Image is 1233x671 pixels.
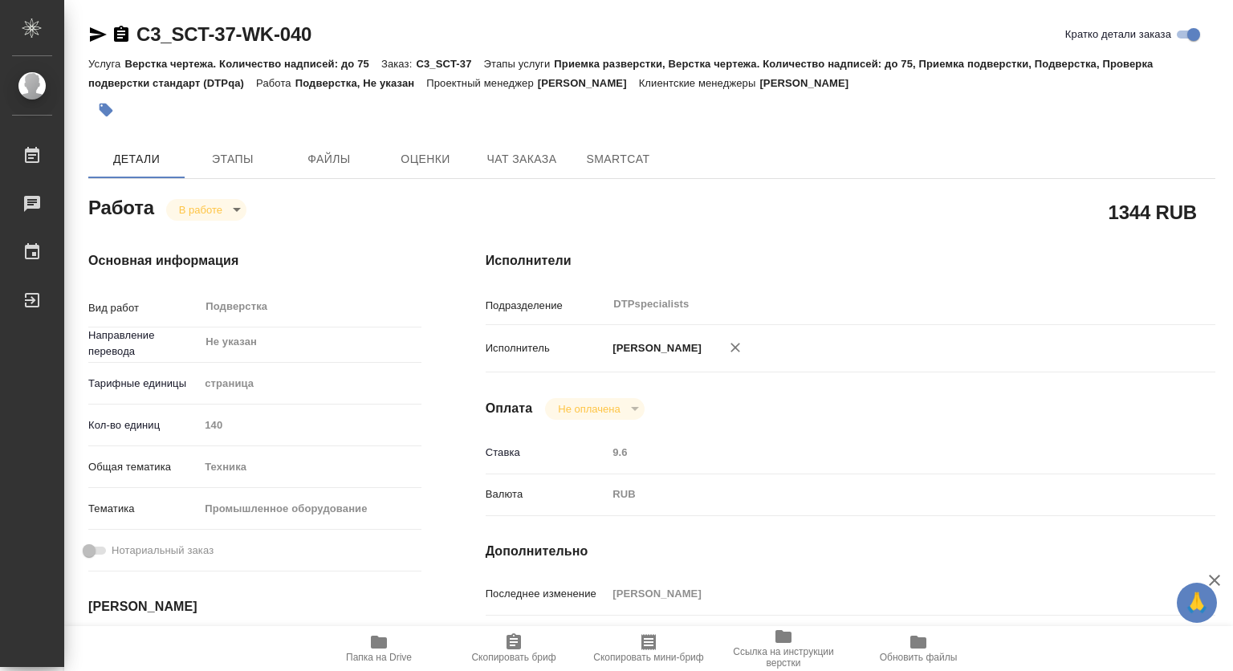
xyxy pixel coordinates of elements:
p: Вид работ [88,300,199,316]
p: Тематика [88,501,199,517]
span: Ссылка на инструкции верстки [726,646,841,669]
div: В работе [166,199,246,221]
span: SmartCat [580,149,657,169]
p: [PERSON_NAME] [607,340,702,356]
p: C3_SCT-37 [416,58,483,70]
p: Кол-во единиц [88,417,199,433]
p: Подверстка, Не указан [295,77,427,89]
p: Валюта [486,486,608,502]
h4: [PERSON_NAME] [88,597,421,616]
textarea: переводы в папке ин [607,624,1154,652]
p: [PERSON_NAME] [538,77,639,89]
div: страница [199,370,421,397]
button: Скопировать бриф [446,626,581,671]
p: Этапы услуги [484,58,555,70]
button: Обновить файлы [851,626,986,671]
p: Направление перевода [88,327,199,360]
p: Заказ: [381,58,416,70]
button: Скопировать ссылку для ЯМессенджера [88,25,108,44]
h2: Работа [88,192,154,221]
button: Не оплачена [553,402,625,416]
p: Исполнитель [486,340,608,356]
button: Удалить исполнителя [718,330,753,365]
span: Обновить файлы [880,652,958,663]
span: Оценки [387,149,464,169]
div: В работе [545,398,644,420]
span: Скопировать бриф [471,652,555,663]
span: Файлы [291,149,368,169]
p: Работа [256,77,295,89]
span: Кратко детали заказа [1065,26,1171,43]
h2: 1344 RUB [1109,198,1197,226]
button: Папка на Drive [311,626,446,671]
span: Детали [98,149,175,169]
div: Техника [199,453,421,481]
p: Подразделение [486,298,608,314]
p: Верстка чертежа. Количество надписей: до 75 [124,58,381,70]
p: Последнее изменение [486,586,608,602]
span: Чат заказа [483,149,560,169]
p: Услуга [88,58,124,70]
input: Пустое поле [607,582,1154,605]
span: Этапы [194,149,271,169]
button: В работе [174,203,227,217]
h4: Оплата [486,399,533,418]
h4: Исполнители [486,251,1215,270]
button: Скопировать ссылку [112,25,131,44]
div: Промышленное оборудование [199,495,421,523]
p: [PERSON_NAME] [759,77,861,89]
p: Проектный менеджер [426,77,537,89]
input: Пустое поле [607,441,1154,464]
p: Ставка [486,445,608,461]
span: Скопировать мини-бриф [593,652,703,663]
span: Папка на Drive [346,652,412,663]
button: Добавить тэг [88,92,124,128]
button: Ссылка на инструкции верстки [716,626,851,671]
p: Клиентские менеджеры [639,77,760,89]
span: 🙏 [1183,586,1211,620]
span: Нотариальный заказ [112,543,214,559]
h4: Основная информация [88,251,421,270]
button: 🙏 [1177,583,1217,623]
p: Общая тематика [88,459,199,475]
h4: Дополнительно [486,542,1215,561]
a: C3_SCT-37-WK-040 [136,23,311,45]
button: Скопировать мини-бриф [581,626,716,671]
input: Пустое поле [199,413,421,437]
p: Приемка разверстки, Верстка чертежа. Количество надписей: до 75, Приемка подверстки, Подверстка, ... [88,58,1153,89]
p: Тарифные единицы [88,376,199,392]
div: RUB [607,481,1154,508]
